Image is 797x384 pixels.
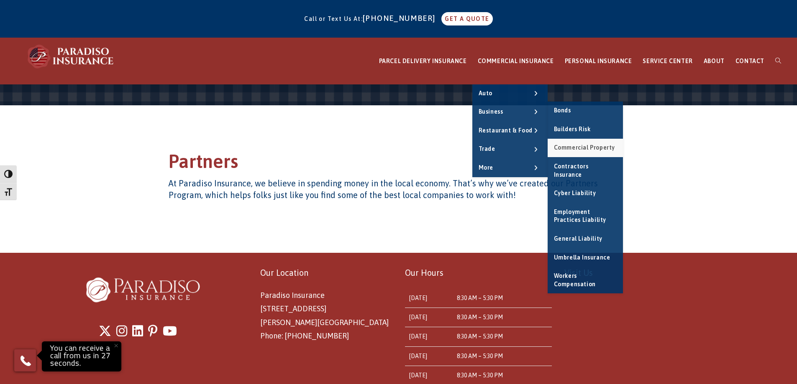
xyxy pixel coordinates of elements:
span: Contractors Insurance [554,163,589,178]
h4: At Paradiso Insurance, we believe in spending money in the local economy. That’s why we’ve create... [169,178,629,201]
a: COMMERCIAL INSURANCE [472,38,559,84]
button: Close [107,336,125,355]
a: General Liability [548,230,623,248]
span: Employment Practices Liability [554,209,606,224]
img: Paradiso Insurance [25,44,117,69]
td: [DATE] [405,346,453,366]
time: 8:30 AM – 5:30 PM [457,295,503,301]
td: [DATE] [405,289,453,308]
span: General Liability [554,235,602,242]
a: Builders Risk [548,120,623,139]
p: Our Hours [405,265,552,280]
a: CONTACT [730,38,770,84]
a: X [99,320,111,342]
time: 8:30 AM – 5:30 PM [457,353,503,359]
span: Call or Text Us At: [304,15,363,22]
p: Visit Us [564,265,711,280]
a: Auto [472,84,548,103]
p: You can receive a call from us in 27 seconds. [44,343,119,369]
a: ABOUT [698,38,730,84]
p: Our Location [260,265,392,280]
span: PERSONAL INSURANCE [565,58,632,64]
a: Youtube [163,320,177,342]
span: Cyber Liability [554,190,596,196]
span: Commercial Property [554,144,615,151]
a: GET A QUOTE [441,12,492,25]
a: Cyber Liability [548,184,623,203]
a: LinkedIn [132,320,143,342]
span: ABOUT [704,58,725,64]
span: More [479,164,493,171]
span: CONTACT [735,58,764,64]
a: PERSONAL INSURANCE [559,38,638,84]
span: Business [479,108,503,115]
time: 8:30 AM – 5:30 PM [457,372,503,379]
span: Workers Compensation [554,272,596,287]
a: Employment Practices Liability [548,203,623,229]
span: Umbrella Insurance [554,254,610,261]
span: Restaurant & Food [479,127,533,134]
a: Pinterest [148,320,158,342]
a: More [472,159,548,177]
a: Umbrella Insurance [548,249,623,267]
span: PARCEL DELIVERY INSURANCE [379,58,467,64]
span: Bonds [554,107,571,114]
a: Restaurant & Food [472,122,548,140]
a: Trade [472,140,548,158]
time: 8:30 AM – 5:30 PM [457,314,503,320]
td: [DATE] [405,308,453,327]
td: [DATE] [405,327,453,346]
a: Business [472,103,548,121]
span: Trade [479,145,495,152]
a: PARCEL DELIVERY INSURANCE [374,38,472,84]
span: Paradiso Insurance [STREET_ADDRESS] [PERSON_NAME][GEOGRAPHIC_DATA] Phone: [PHONE_NUMBER] [260,291,389,340]
span: SERVICE CENTER [643,58,692,64]
a: Workers Compensation [548,267,623,293]
img: Phone icon [19,354,32,367]
a: Contractors Insurance [548,158,623,184]
span: Auto [479,90,492,97]
a: [PHONE_NUMBER] [363,14,440,23]
a: SERVICE CENTER [637,38,698,84]
span: COMMERCIAL INSURANCE [478,58,554,64]
h1: Partners [169,149,629,178]
a: Commercial Property [548,139,623,157]
span: Builders Risk [554,126,591,132]
a: Bonds [548,102,623,120]
a: Instagram [116,320,127,342]
time: 8:30 AM – 5:30 PM [457,333,503,340]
